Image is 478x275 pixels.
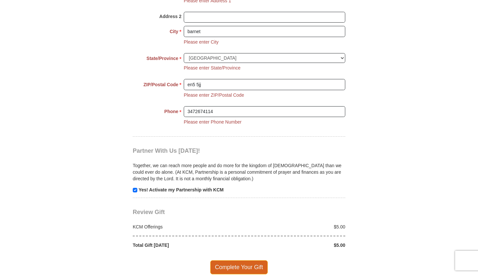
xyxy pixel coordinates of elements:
li: Please enter Phone Number [184,119,242,125]
span: Review Gift [133,209,165,215]
div: $5.00 [239,242,349,248]
span: Partner With Us [DATE]! [133,147,200,154]
span: Complete Your Gift [210,260,268,274]
div: KCM Offerings [129,224,239,230]
strong: Yes! Activate my Partnership with KCM [139,187,224,192]
li: Please enter City [184,39,219,45]
p: Together, we can reach more people and do more for the kingdom of [DEMOGRAPHIC_DATA] than we coul... [133,162,345,182]
strong: Address 2 [159,12,181,21]
div: $5.00 [239,224,349,230]
strong: ZIP/Postal Code [144,80,179,89]
strong: Phone [164,107,179,116]
li: Please enter ZIP/Postal Code [184,92,244,98]
li: Please enter State/Province [184,65,241,71]
div: Total Gift [DATE] [129,242,239,248]
strong: City [170,27,178,36]
strong: State/Province [146,54,178,63]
